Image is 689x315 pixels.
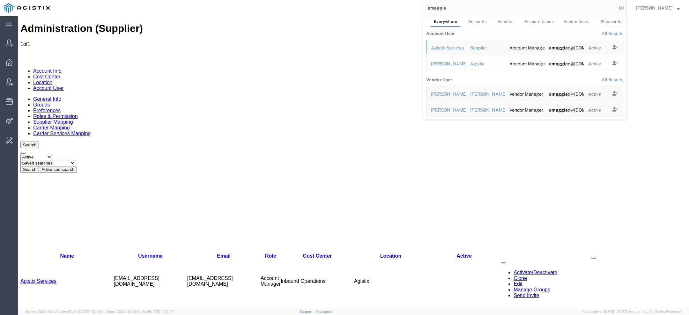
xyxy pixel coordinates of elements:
div: amaggied@agistix.com [549,45,580,51]
div: C.H. Robinson [470,107,501,114]
td: [EMAIL_ADDRESS][DOMAIN_NAME] [96,243,169,288]
th: Vendor User [426,73,452,86]
span: Server: 2025.16.0-21b0bc45e7b [26,310,103,313]
a: Name [42,237,56,243]
th: Location [336,237,410,243]
span: amaggie [549,92,568,97]
img: logo [4,3,50,13]
span: Kaitlyn Hostetler [636,4,672,11]
a: Feedback [315,310,332,313]
div: C.H. Robinson [470,91,501,98]
button: [PERSON_NAME] [636,4,680,12]
a: Activate/Deactivate [496,254,539,259]
span: Vendors [498,19,514,24]
a: Username [120,237,145,243]
a: Clone [496,260,509,265]
div: Robert Kraemer [431,107,461,114]
th: Email [169,237,243,243]
span: Everywhere [434,19,457,24]
div: Agistix [470,61,501,67]
a: Location [362,237,384,243]
a: Cost Center [285,237,314,243]
td: Inbound Operations [263,243,336,288]
a: Role [247,237,258,243]
th: Cost Center [263,237,336,243]
td: [EMAIL_ADDRESS][DOMAIN_NAME] [169,243,243,288]
a: Agistix Services [3,262,39,268]
span: amaggie [549,61,568,66]
button: Manage table columns [573,241,578,243]
span: Vendor Users [564,19,589,24]
span: amaggie [549,45,568,50]
div: Vendor Manager [509,107,540,114]
div: amaggied@agistix.com [549,107,580,114]
span: Accounts [468,19,487,24]
th: Active [410,237,483,243]
input: Search for shipment number, reference number [423,0,617,16]
span: Copyright © [DATE]-[DATE] Agistix Inc., All Rights Reserved [583,309,681,314]
a: Active [439,237,454,243]
a: Edit [496,265,505,271]
div: Active [588,45,603,51]
a: Send Invite [496,277,521,282]
span: Shipments [600,19,621,24]
th: Username [96,237,169,243]
a: Support [300,310,315,313]
span: Account Users [524,19,553,24]
iframe: FS Legacy Container [18,16,689,308]
a: View all vendor users found by criterion [602,77,623,82]
div: Active [588,107,603,114]
table: Search Results [426,27,626,120]
div: amaggied@agistix.com [549,91,580,98]
div: Jamie Anderson [431,91,461,98]
th: Account User [426,27,455,40]
div: amaggied@agistix.com [549,61,580,67]
span: [DATE] 11:54:36 [78,310,103,313]
div: Account Manager [509,45,540,51]
div: Active [588,61,603,67]
a: Email [199,237,213,243]
th: Role [243,237,263,243]
td: Account Manager [243,243,263,288]
th: Name [3,237,96,243]
div: Vendor Manager [509,91,540,98]
button: Advanced search [21,150,59,157]
div: Supplier [470,45,501,51]
div: Account Manager [509,61,540,67]
div: Abbie Maggied [431,61,461,67]
span: amaggie [549,107,568,113]
div: Agistix Services [431,45,461,51]
td: Agistix [336,243,410,288]
a: View all account users found by criterion [602,31,623,36]
div: Active [588,91,603,98]
span: [DATE] 11:37:47 [149,310,174,313]
span: Client: 2025.16.0-b4dc8a9 [106,310,174,313]
a: Manage Groups [496,271,532,276]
